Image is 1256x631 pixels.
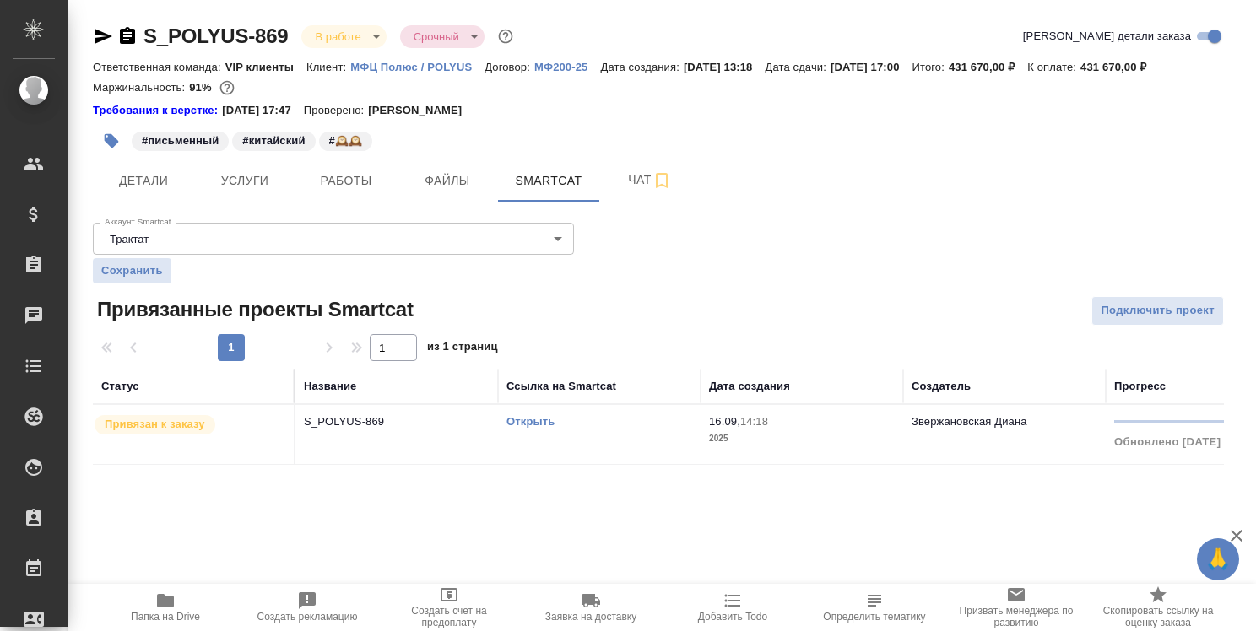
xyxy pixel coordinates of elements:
[93,223,574,255] div: Трактат
[912,378,971,395] div: Создатель
[93,81,189,94] p: Маржинальность:
[93,102,222,119] a: Требования к верстке:
[684,61,766,73] p: [DATE] 13:18
[949,61,1027,73] p: 431 670,00 ₽
[222,102,304,119] p: [DATE] 17:47
[407,170,488,191] span: Файлы
[652,170,672,191] svg: Подписаться
[306,170,387,191] span: Работы
[912,415,1027,428] p: Звержановская Диана
[350,59,485,73] a: МФЦ Полюс / POLYUS
[1023,28,1191,45] span: [PERSON_NAME] детали заказа
[329,132,363,149] p: #🕰️🕰️
[766,61,831,73] p: Дата сдачи:
[304,413,490,430] p: S_POLYUS-869
[142,132,219,149] p: #письменный
[912,61,949,73] p: Итого:
[485,61,534,73] p: Договор:
[709,415,740,428] p: 16.09,
[204,170,285,191] span: Услуги
[117,26,138,46] button: Скопировать ссылку
[1114,378,1166,395] div: Прогресс
[534,61,601,73] p: МФ200-25
[310,30,365,44] button: В работе
[1114,435,1254,448] span: Обновлено [DATE] 17:46
[304,378,356,395] div: Название
[350,61,485,73] p: МФЦ Полюс / POLYUS
[216,77,238,99] button: 33155.45 RUB;
[1080,61,1159,73] p: 431 670,00 ₽
[1204,542,1232,577] span: 🙏
[105,416,205,433] p: Привязан к заказу
[143,24,288,47] a: S_POLYUS-869
[101,262,163,279] span: Сохранить
[740,415,768,428] p: 14:18
[831,61,912,73] p: [DATE] 17:00
[93,102,222,119] div: Нажми, чтобы открыть папку с инструкцией
[495,25,517,47] button: Доп статусы указывают на важность/срочность заказа
[506,415,555,428] a: Открыть
[709,378,790,395] div: Дата создания
[105,232,154,246] button: Трактат
[93,26,113,46] button: Скопировать ссылку для ЯМессенджера
[534,59,601,73] a: МФ200-25
[130,132,230,147] span: письменный
[427,337,498,361] span: из 1 страниц
[301,25,386,48] div: В работе
[317,132,375,147] span: 🕰️🕰️
[709,430,895,447] p: 2025
[101,378,139,395] div: Статус
[1091,296,1224,326] button: Подключить проект
[225,61,306,73] p: VIP клиенты
[1101,301,1215,321] span: Подключить проект
[230,132,317,147] span: китайский
[506,378,616,395] div: Ссылка на Smartcat
[1197,538,1239,580] button: 🙏
[93,258,171,283] button: Сохранить
[508,170,589,191] span: Smartcat
[93,296,414,323] span: Привязанные проекты Smartcat
[609,170,690,191] span: Чат
[400,25,485,48] div: В работе
[306,61,350,73] p: Клиент:
[189,81,215,94] p: 91%
[600,61,683,73] p: Дата создания:
[103,170,184,191] span: Детали
[1027,61,1080,73] p: К оплате:
[93,122,130,159] button: Добавить тэг
[304,102,369,119] p: Проверено:
[242,132,305,149] p: #китайский
[368,102,474,119] p: [PERSON_NAME]
[93,61,225,73] p: Ответственная команда:
[409,30,464,44] button: Срочный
